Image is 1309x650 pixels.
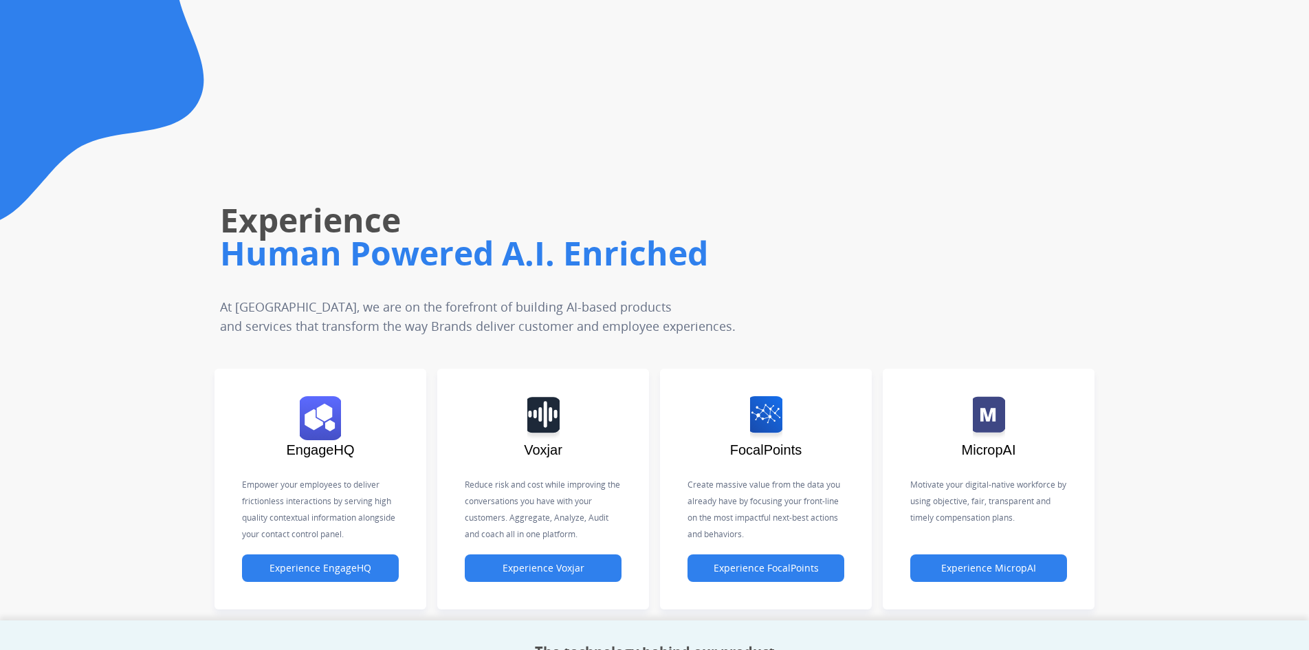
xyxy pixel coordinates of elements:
[910,554,1067,582] button: Experience MicropAI
[730,442,802,457] span: FocalPoints
[465,554,621,582] button: Experience Voxjar
[524,442,562,457] span: Voxjar
[962,442,1016,457] span: MicropAI
[242,477,399,543] p: Empower your employees to deliver frictionless interactions by serving high quality contextual in...
[220,231,924,275] h1: Human Powered A.I. Enriched
[687,477,844,543] p: Create massive value from the data you already have by focusing your front-line on the most impac...
[527,396,560,440] img: logo
[465,563,621,574] a: Experience Voxjar
[910,563,1067,574] a: Experience MicropAI
[242,554,399,582] button: Experience EngageHQ
[287,442,355,457] span: EngageHQ
[687,563,844,574] a: Experience FocalPoints
[687,554,844,582] button: Experience FocalPoints
[973,396,1005,440] img: logo
[300,396,341,440] img: logo
[220,297,836,336] p: At [GEOGRAPHIC_DATA], we are on the forefront of building AI-based products and services that tra...
[910,477,1067,526] p: Motivate your digital-native workforce by using objective, fair, transparent and timely compensat...
[750,396,782,440] img: logo
[220,198,924,242] h1: Experience
[242,563,399,574] a: Experience EngageHQ
[465,477,621,543] p: Reduce risk and cost while improving the conversations you have with your customers. Aggregate, A...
